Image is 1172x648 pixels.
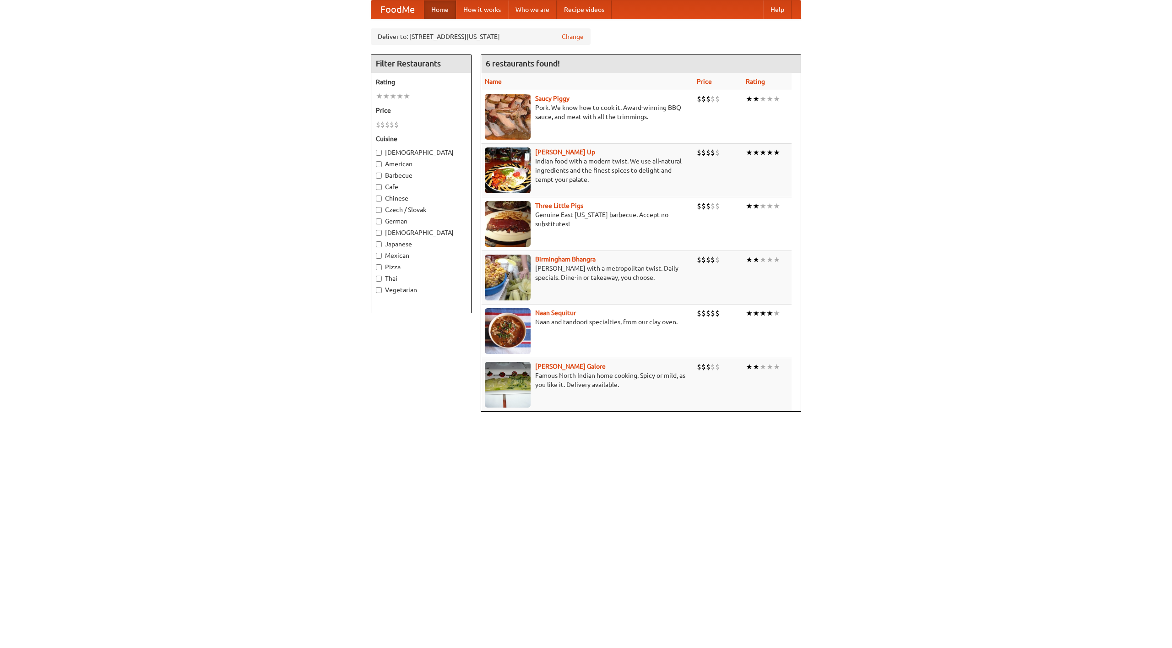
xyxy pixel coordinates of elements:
[697,255,701,265] li: $
[485,78,502,85] a: Name
[383,91,390,101] li: ★
[376,241,382,247] input: Japanese
[701,94,706,104] li: $
[773,201,780,211] li: ★
[376,287,382,293] input: Vegetarian
[753,255,760,265] li: ★
[746,362,753,372] li: ★
[376,77,467,87] h5: Rating
[766,255,773,265] li: ★
[485,371,689,389] p: Famous North Indian home cooking. Spicy or mild, as you like it. Delivery available.
[403,91,410,101] li: ★
[701,255,706,265] li: $
[715,201,720,211] li: $
[711,362,715,372] li: $
[376,230,382,236] input: [DEMOGRAPHIC_DATA]
[715,94,720,104] li: $
[706,362,711,372] li: $
[711,201,715,211] li: $
[535,202,583,209] a: Three Little Pigs
[390,120,394,130] li: $
[371,54,471,73] h4: Filter Restaurants
[376,262,467,272] label: Pizza
[697,147,701,158] li: $
[701,147,706,158] li: $
[562,32,584,41] a: Change
[376,106,467,115] h5: Price
[376,171,467,180] label: Barbecue
[376,161,382,167] input: American
[376,207,382,213] input: Czech / Slovak
[753,201,760,211] li: ★
[753,147,760,158] li: ★
[485,157,689,184] p: Indian food with a modern twist. We use all-natural ingredients and the finest spices to delight ...
[701,201,706,211] li: $
[773,308,780,318] li: ★
[711,308,715,318] li: $
[715,255,720,265] li: $
[508,0,557,19] a: Who we are
[746,255,753,265] li: ★
[376,148,467,157] label: [DEMOGRAPHIC_DATA]
[706,201,711,211] li: $
[706,94,711,104] li: $
[376,182,467,191] label: Cafe
[766,308,773,318] li: ★
[376,120,380,130] li: $
[396,91,403,101] li: ★
[376,218,382,224] input: German
[715,147,720,158] li: $
[376,285,467,294] label: Vegetarian
[535,363,606,370] b: [PERSON_NAME] Galore
[376,217,467,226] label: German
[485,308,531,354] img: naansequitur.jpg
[486,59,560,68] ng-pluralize: 6 restaurants found!
[697,201,701,211] li: $
[760,362,766,372] li: ★
[485,317,689,327] p: Naan and tandoori specialties, from our clay oven.
[760,147,766,158] li: ★
[485,255,531,300] img: bhangra.jpg
[376,196,382,201] input: Chinese
[376,184,382,190] input: Cafe
[385,120,390,130] li: $
[535,309,576,316] a: Naan Sequitur
[485,201,531,247] img: littlepigs.jpg
[763,0,792,19] a: Help
[697,308,701,318] li: $
[760,255,766,265] li: ★
[753,94,760,104] li: ★
[485,147,531,193] img: curryup.jpg
[773,94,780,104] li: ★
[371,0,424,19] a: FoodMe
[706,147,711,158] li: $
[485,362,531,408] img: currygalore.jpg
[711,94,715,104] li: $
[380,120,385,130] li: $
[715,308,720,318] li: $
[711,255,715,265] li: $
[766,94,773,104] li: ★
[376,159,467,169] label: American
[760,201,766,211] li: ★
[766,201,773,211] li: ★
[715,362,720,372] li: $
[376,240,467,249] label: Japanese
[390,91,396,101] li: ★
[376,150,382,156] input: [DEMOGRAPHIC_DATA]
[376,274,467,283] label: Thai
[746,308,753,318] li: ★
[376,205,467,214] label: Czech / Slovak
[376,228,467,237] label: [DEMOGRAPHIC_DATA]
[701,308,706,318] li: $
[766,147,773,158] li: ★
[376,91,383,101] li: ★
[535,95,570,102] b: Saucy Piggy
[760,94,766,104] li: ★
[394,120,399,130] li: $
[706,308,711,318] li: $
[424,0,456,19] a: Home
[535,148,595,156] b: [PERSON_NAME] Up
